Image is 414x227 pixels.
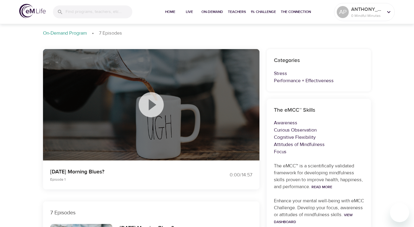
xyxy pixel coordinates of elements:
p: [DATE] Morning Blues? [50,168,200,176]
input: Find programs, teachers, etc... [66,5,132,18]
div: AP [337,6,349,18]
span: On-Demand [201,9,223,15]
span: The Connection [281,9,311,15]
p: Episode 1 [50,177,200,182]
p: Performance + Effectiveness [274,77,364,84]
h6: The eMCC™ Skills [274,106,364,115]
span: Home [163,9,177,15]
iframe: Button to launch messaging window [390,203,409,222]
p: Attitudes of Mindfulness [274,141,364,148]
p: Curious Observation [274,126,364,134]
span: Teachers [228,9,246,15]
nav: breadcrumb [43,30,371,37]
p: Stress [274,70,364,77]
p: 7 Episodes [99,30,122,37]
span: Live [182,9,197,15]
div: 0:00 / 14:57 [207,172,252,179]
p: Awareness [274,119,364,126]
p: Enhance your mental well-being with eMCC Challenge. Develop your focus, awareness or attitudes of... [274,197,364,225]
p: Focus [274,148,364,155]
img: logo [19,4,46,18]
p: Cognitive Flexibility [274,134,364,141]
a: Read More [311,185,332,189]
p: On-Demand Program [43,30,87,37]
p: 0 Mindful Minutes [351,13,383,18]
span: 1% Challenge [251,9,276,15]
a: View Dashboard [274,213,353,224]
p: ANTHONY_49d6f9 [351,6,383,13]
p: 7 Episodes [50,209,252,217]
p: The eMCC™ is a scientifically validated framework for developing mindfulness skills proven to imp... [274,163,364,190]
h6: Categories [274,56,364,65]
